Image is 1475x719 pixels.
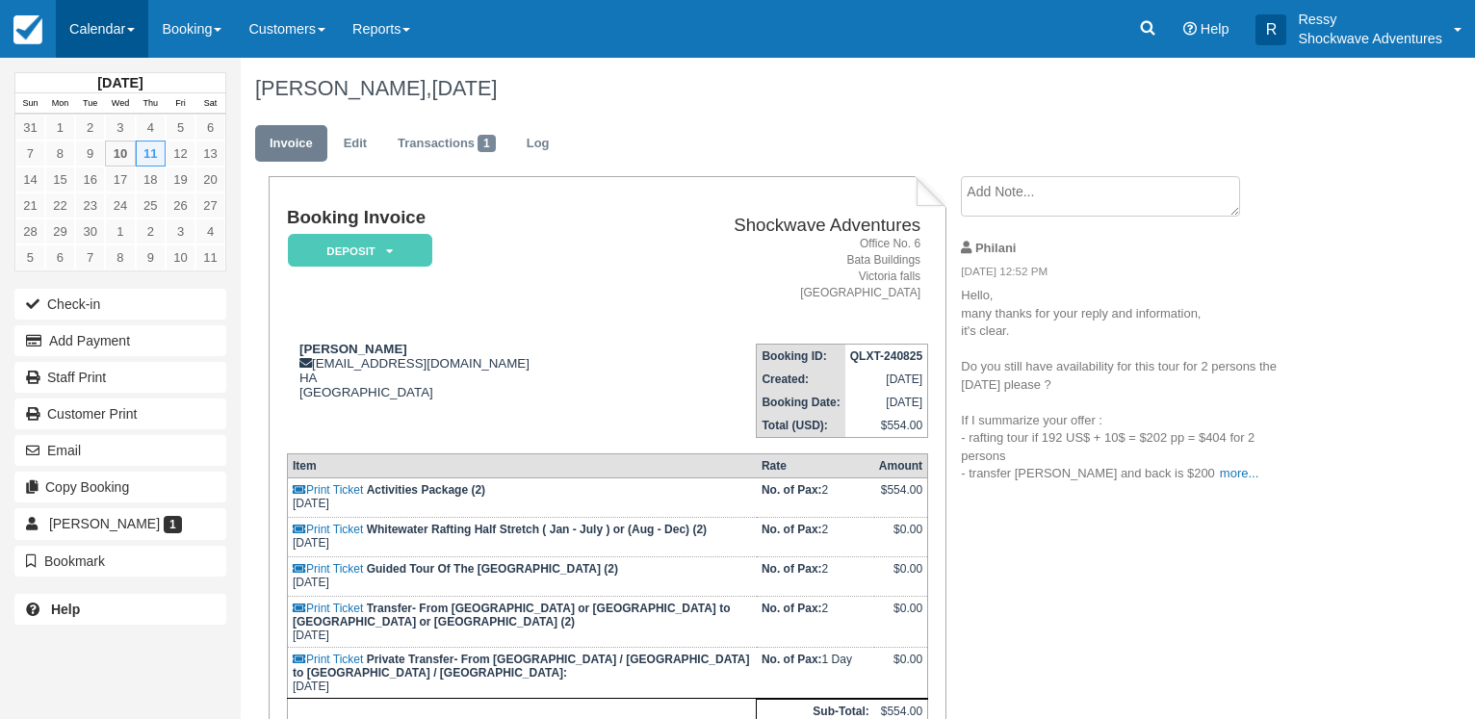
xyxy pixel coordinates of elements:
[478,135,496,152] span: 1
[105,141,135,167] a: 10
[874,454,928,478] th: Amount
[644,216,920,236] h2: Shockwave Adventures
[644,236,920,302] address: Office No. 6 Bata Buildings Victoria falls [GEOGRAPHIC_DATA]
[287,518,756,557] td: [DATE]
[975,241,1016,255] strong: Philani
[845,414,928,438] td: $554.00
[13,15,42,44] img: checkfront-main-nav-mini-logo.png
[287,597,756,648] td: [DATE]
[14,546,226,577] button: Bookmark
[15,218,45,244] a: 28
[166,115,195,141] a: 5
[293,653,750,680] strong: Private Transfer- From [GEOGRAPHIC_DATA] / [GEOGRAPHIC_DATA] to [GEOGRAPHIC_DATA] / [GEOGRAPHIC_D...
[293,602,363,615] a: Print Ticket
[287,342,636,399] div: [EMAIL_ADDRESS][DOMAIN_NAME] HA [GEOGRAPHIC_DATA]
[757,518,874,557] td: 2
[14,362,226,393] a: Staff Print
[1220,466,1258,480] a: more...
[431,76,497,100] span: [DATE]
[961,264,1285,285] em: [DATE] 12:52 PM
[15,193,45,218] a: 21
[14,325,226,356] button: Add Payment
[45,193,75,218] a: 22
[45,115,75,141] a: 1
[757,478,874,518] td: 2
[136,115,166,141] a: 4
[75,115,105,141] a: 2
[49,516,160,531] span: [PERSON_NAME]
[1255,14,1286,45] div: R
[512,125,564,163] a: Log
[1298,10,1442,29] p: Ressy
[15,167,45,193] a: 14
[75,218,105,244] a: 30
[166,218,195,244] a: 3
[136,218,166,244] a: 2
[195,93,225,115] th: Sat
[762,523,822,536] strong: No. of Pax
[166,167,195,193] a: 19
[136,244,166,270] a: 9
[15,115,45,141] a: 31
[255,77,1333,100] h1: [PERSON_NAME],
[164,516,182,533] span: 1
[195,218,225,244] a: 4
[45,93,75,115] th: Mon
[1201,21,1229,37] span: Help
[45,218,75,244] a: 29
[757,454,874,478] th: Rate
[879,562,922,591] div: $0.00
[1183,22,1197,36] i: Help
[757,368,845,391] th: Created:
[757,648,874,699] td: 1 Day
[255,125,327,163] a: Invoice
[293,483,363,497] a: Print Ticket
[166,244,195,270] a: 10
[287,648,756,699] td: [DATE]
[850,349,922,363] strong: QLXT-240825
[136,141,166,167] a: 11
[287,557,756,597] td: [DATE]
[15,244,45,270] a: 5
[136,193,166,218] a: 25
[105,93,135,115] th: Wed
[299,342,407,356] strong: [PERSON_NAME]
[75,193,105,218] a: 23
[166,193,195,218] a: 26
[75,167,105,193] a: 16
[762,562,822,576] strong: No. of Pax
[136,167,166,193] a: 18
[288,234,432,268] em: Deposit
[14,289,226,320] button: Check-in
[75,93,105,115] th: Tue
[45,244,75,270] a: 6
[293,523,363,536] a: Print Ticket
[383,125,510,163] a: Transactions1
[879,653,922,681] div: $0.00
[757,345,845,369] th: Booking ID:
[757,391,845,414] th: Booking Date:
[15,141,45,167] a: 7
[166,93,195,115] th: Fri
[51,602,80,617] b: Help
[762,483,822,497] strong: No. of Pax
[757,557,874,597] td: 2
[961,287,1285,483] p: Hello, many thanks for your reply and information, it's clear. Do you still have availability for...
[757,414,845,438] th: Total (USD):
[14,472,226,502] button: Copy Booking
[97,75,142,90] strong: [DATE]
[14,398,226,429] a: Customer Print
[845,391,928,414] td: [DATE]
[45,141,75,167] a: 8
[1298,29,1442,48] p: Shockwave Adventures
[287,233,426,269] a: Deposit
[367,562,618,576] strong: Guided Tour Of The [GEOGRAPHIC_DATA] (2)
[14,508,226,539] a: [PERSON_NAME] 1
[195,141,225,167] a: 13
[166,141,195,167] a: 12
[367,483,485,497] strong: Activities Package (2)
[762,653,822,666] strong: No. of Pax
[15,93,45,115] th: Sun
[287,478,756,518] td: [DATE]
[287,454,756,478] th: Item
